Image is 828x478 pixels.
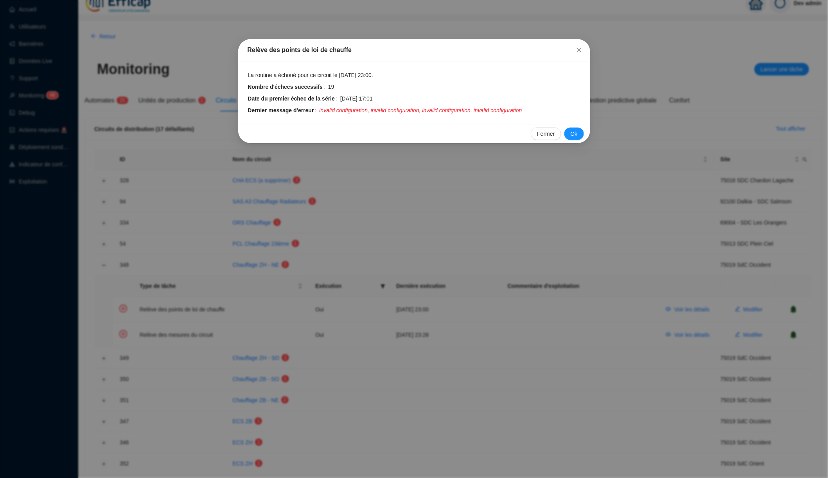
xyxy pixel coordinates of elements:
[248,95,335,102] strong: Date du premier échec de la série
[576,47,582,53] span: close
[571,130,578,138] span: Ok
[248,107,314,113] strong: Dernier message d'erreur
[531,128,561,140] button: Fermer
[248,84,323,90] strong: Nombre d'échecs successifs
[537,130,555,138] span: Fermer
[573,47,586,53] span: Fermer
[319,106,522,115] span: invalid configuration, invalid configuration, invalid configuration, invalid configuration
[328,83,334,91] span: 19
[248,45,581,55] div: Relève des points de loi de chauffe
[573,44,586,56] button: Close
[340,95,373,103] span: [DATE] 17:01
[564,128,584,140] button: Ok
[248,71,373,79] span: La routine a échoué pour ce circuit le [DATE] 23:00.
